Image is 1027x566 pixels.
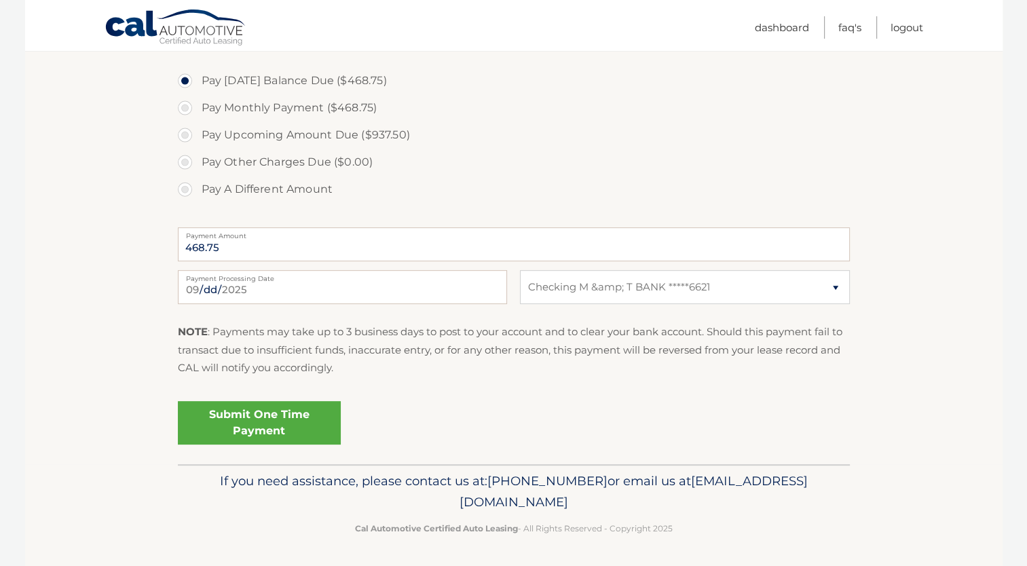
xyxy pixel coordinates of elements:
[187,470,841,514] p: If you need assistance, please contact us at: or email us at
[891,16,923,39] a: Logout
[355,523,518,533] strong: Cal Automotive Certified Auto Leasing
[105,9,247,48] a: Cal Automotive
[178,270,507,281] label: Payment Processing Date
[838,16,861,39] a: FAQ's
[178,67,850,94] label: Pay [DATE] Balance Due ($468.75)
[178,176,850,203] label: Pay A Different Amount
[178,270,507,304] input: Payment Date
[178,325,208,338] strong: NOTE
[178,227,850,238] label: Payment Amount
[178,94,850,121] label: Pay Monthly Payment ($468.75)
[178,323,850,377] p: : Payments may take up to 3 business days to post to your account and to clear your bank account....
[178,401,341,445] a: Submit One Time Payment
[755,16,809,39] a: Dashboard
[178,227,850,261] input: Payment Amount
[187,521,841,535] p: - All Rights Reserved - Copyright 2025
[178,121,850,149] label: Pay Upcoming Amount Due ($937.50)
[487,473,608,489] span: [PHONE_NUMBER]
[178,149,850,176] label: Pay Other Charges Due ($0.00)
